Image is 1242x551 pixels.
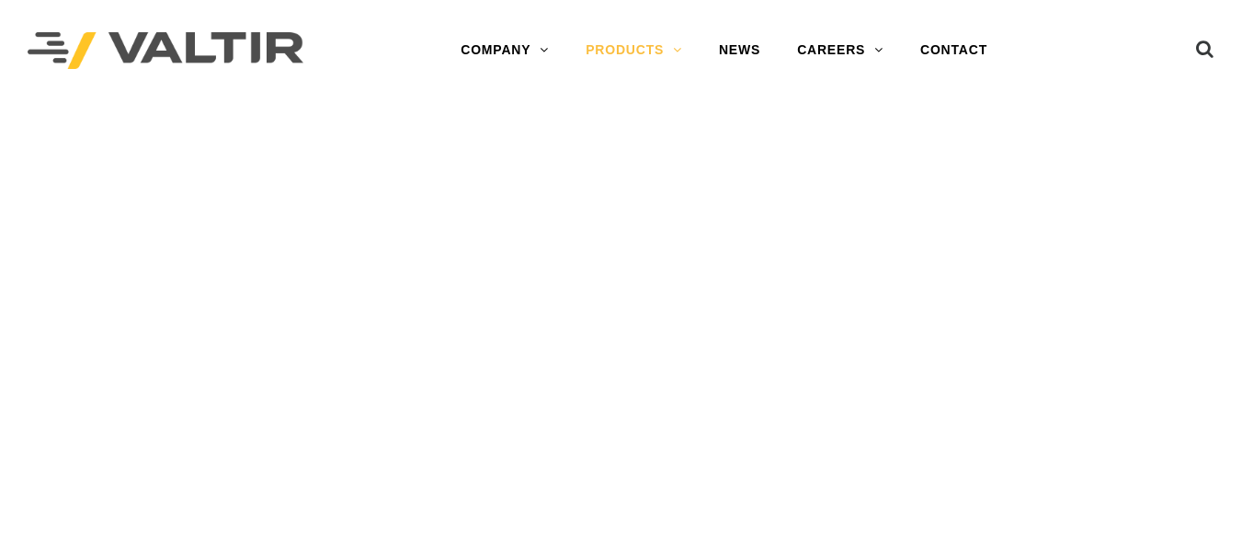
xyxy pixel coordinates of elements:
[567,32,701,69] a: PRODUCTS
[701,32,779,69] a: NEWS
[28,32,303,70] img: Valtir
[902,32,1006,69] a: CONTACT
[442,32,567,69] a: COMPANY
[779,32,902,69] a: CAREERS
